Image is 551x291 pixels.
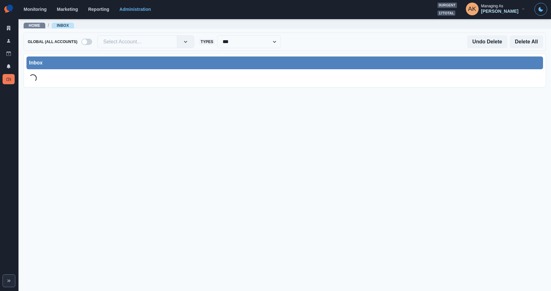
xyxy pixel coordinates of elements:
[481,9,518,14] div: [PERSON_NAME]
[26,39,79,45] span: Global (All Accounts)
[88,7,109,12] a: Reporting
[481,4,503,8] div: Managing As
[3,274,15,287] button: Expand
[510,35,543,48] button: Delete All
[199,39,214,45] span: Types
[467,35,507,48] button: Undo Delete
[3,36,15,46] a: Users
[3,48,15,59] a: Draft Posts
[3,74,15,84] a: Inbox
[29,59,540,67] div: Inbox
[437,11,455,16] span: 17 total
[120,7,151,12] a: Administration
[57,7,78,12] a: Marketing
[24,22,74,29] nav: breadcrumb
[48,22,49,29] span: /
[29,23,40,28] a: Home
[468,1,476,17] div: Alex Kalogeropoulos
[534,3,547,16] button: Toggle Mode
[3,23,15,33] a: Clients
[57,23,69,28] a: Inbox
[461,3,531,15] button: Managing As[PERSON_NAME]
[3,61,15,71] a: Notifications
[437,3,457,8] span: 0 urgent
[24,7,47,12] a: Monitoring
